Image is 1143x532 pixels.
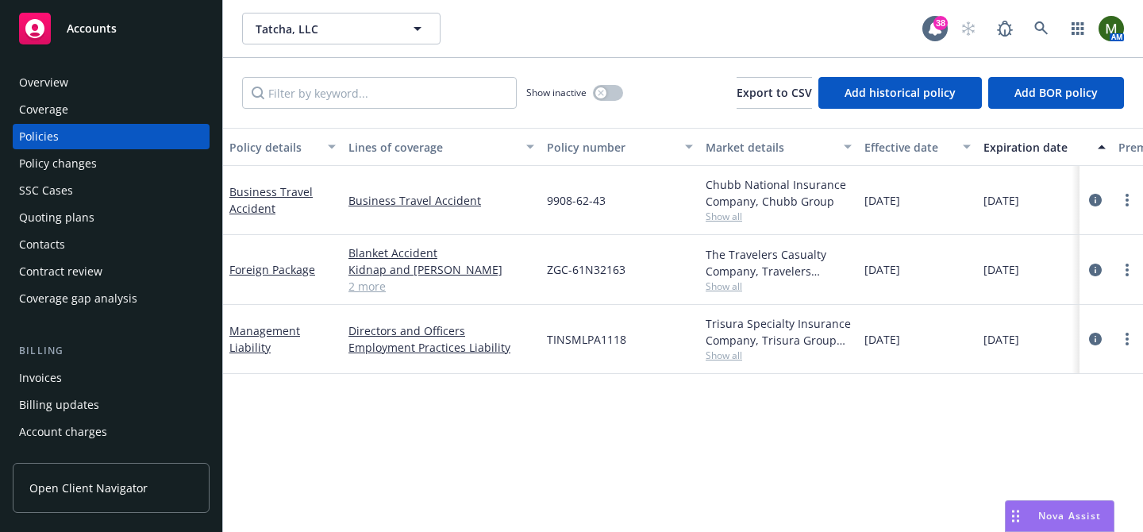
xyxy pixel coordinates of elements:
[13,178,210,203] a: SSC Cases
[19,151,97,176] div: Policy changes
[988,77,1124,109] button: Add BOR policy
[19,70,68,95] div: Overview
[547,192,606,209] span: 9908-62-43
[737,85,812,100] span: Export to CSV
[19,205,94,230] div: Quoting plans
[845,85,956,100] span: Add historical policy
[706,315,852,349] div: Trisura Specialty Insurance Company, Trisura Group Ltd., RT Specialty Insurance Services, LLC (RS...
[952,13,984,44] a: Start snowing
[706,139,834,156] div: Market details
[19,124,59,149] div: Policies
[983,261,1019,278] span: [DATE]
[13,6,210,51] a: Accounts
[13,232,210,257] a: Contacts
[342,128,541,166] button: Lines of coverage
[19,419,107,445] div: Account charges
[19,97,68,122] div: Coverage
[348,245,534,261] a: Blanket Accident
[933,16,948,30] div: 38
[242,13,441,44] button: Tatcha, LLC
[256,21,393,37] span: Tatcha, LLC
[19,286,137,311] div: Coverage gap analysis
[983,139,1088,156] div: Expiration date
[977,128,1112,166] button: Expiration date
[13,259,210,284] a: Contract review
[1118,330,1137,349] a: more
[19,365,62,391] div: Invoices
[13,343,210,359] div: Billing
[1118,260,1137,279] a: more
[19,446,112,472] div: Installment plans
[19,392,99,418] div: Billing updates
[13,205,210,230] a: Quoting plans
[1006,501,1026,531] div: Drag to move
[706,246,852,279] div: The Travelers Casualty Company, Travelers Insurance
[13,446,210,472] a: Installment plans
[864,192,900,209] span: [DATE]
[229,262,315,277] a: Foreign Package
[19,232,65,257] div: Contacts
[229,323,300,355] a: Management Liability
[242,77,517,109] input: Filter by keyword...
[348,139,517,156] div: Lines of coverage
[818,77,982,109] button: Add historical policy
[541,128,699,166] button: Policy number
[13,392,210,418] a: Billing updates
[1062,13,1094,44] a: Switch app
[13,365,210,391] a: Invoices
[983,331,1019,348] span: [DATE]
[1086,191,1105,210] a: circleInformation
[13,124,210,149] a: Policies
[983,192,1019,209] span: [DATE]
[706,279,852,293] span: Show all
[858,128,977,166] button: Effective date
[1118,191,1137,210] a: more
[348,278,534,295] a: 2 more
[1086,260,1105,279] a: circleInformation
[229,184,313,216] a: Business Travel Accident
[348,339,534,356] a: Employment Practices Liability
[706,176,852,210] div: Chubb National Insurance Company, Chubb Group
[19,259,102,284] div: Contract review
[864,331,900,348] span: [DATE]
[13,151,210,176] a: Policy changes
[864,261,900,278] span: [DATE]
[1005,500,1114,532] button: Nova Assist
[989,13,1021,44] a: Report a Bug
[19,178,73,203] div: SSC Cases
[1038,509,1101,522] span: Nova Assist
[13,97,210,122] a: Coverage
[348,261,534,278] a: Kidnap and [PERSON_NAME]
[13,286,210,311] a: Coverage gap analysis
[864,139,953,156] div: Effective date
[737,77,812,109] button: Export to CSV
[1086,330,1105,349] a: circleInformation
[1099,16,1124,41] img: photo
[67,22,117,35] span: Accounts
[526,86,587,99] span: Show inactive
[706,349,852,362] span: Show all
[1014,85,1098,100] span: Add BOR policy
[13,419,210,445] a: Account charges
[29,480,148,496] span: Open Client Navigator
[223,128,342,166] button: Policy details
[229,139,318,156] div: Policy details
[348,192,534,209] a: Business Travel Accident
[547,261,625,278] span: ZGC-61N32163
[13,70,210,95] a: Overview
[1026,13,1057,44] a: Search
[547,331,626,348] span: TINSMLPA1118
[547,139,675,156] div: Policy number
[706,210,852,223] span: Show all
[348,322,534,339] a: Directors and Officers
[699,128,858,166] button: Market details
